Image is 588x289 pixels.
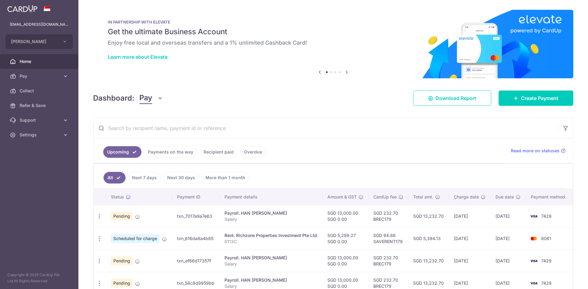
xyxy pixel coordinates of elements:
a: Read more on statuses [511,148,566,154]
td: txn_7017a9a7e63 [172,205,220,227]
a: Recipient paid [200,146,238,158]
td: SGD 13,232.70 [408,205,449,227]
button: Pay [139,92,163,104]
button: [PERSON_NAME] [6,34,73,49]
img: Bank Card [528,257,540,265]
td: [DATE] [449,205,491,227]
span: Read more on statuses [511,148,560,154]
span: Download Report [435,94,476,102]
a: Next 7 days [128,172,161,183]
h5: Get the ultimate Business Account [108,27,559,37]
span: Scheduled for charge [111,234,160,243]
span: Support [20,117,60,123]
th: Payment ID [172,189,220,205]
span: Status [111,194,124,200]
a: Learn more about Elevate [108,54,168,60]
td: txn_616da8a4b85 [172,227,220,250]
span: Pending [111,279,133,287]
div: Rent. Richzone Properties Investment Pte Ltd [224,232,318,239]
input: Search by recipient name, payment id or reference [93,118,558,138]
span: Create Payment [521,94,558,102]
span: Settings [20,132,60,138]
div: Payroll. HAN [PERSON_NAME] [224,277,318,283]
p: IN PARTNERSHIP WITH ELEVATE [108,20,559,24]
a: All [104,172,126,183]
iframe: Opens a widget where you can find more information [549,271,582,286]
td: txn_ef66d17357f [172,250,220,272]
td: SGD 5,394.13 [408,227,449,250]
td: [DATE] [491,250,526,272]
td: [DATE] [449,227,491,250]
p: 0113C [224,239,318,245]
td: SGD 232.70 BREC179 [368,205,408,227]
td: SGD 232.70 BREC179 [368,250,408,272]
img: Bank Card [528,235,540,242]
span: [PERSON_NAME] [11,39,56,45]
div: Payroll. HAN [PERSON_NAME] [224,255,318,261]
span: 7429 [541,258,552,263]
td: [DATE] [491,205,526,227]
span: Home [20,58,60,65]
td: SGD 13,232.70 [408,250,449,272]
span: Collect [20,88,60,94]
img: Renovation banner [93,10,573,78]
a: Upcoming [103,146,141,158]
span: Refer & Save [20,102,60,109]
span: 8061 [541,236,551,241]
a: Overdue [240,146,266,158]
p: Salary [224,216,318,222]
td: [DATE] [491,227,526,250]
img: Bank Card [528,280,540,287]
td: [DATE] [449,250,491,272]
span: Total amt. [413,194,433,200]
a: More than 1 month [202,172,249,183]
span: Pending [111,212,133,220]
img: CardUp [7,5,37,12]
th: Payment method [526,189,573,205]
span: CardUp fee [373,194,397,200]
span: Pay [20,73,60,79]
td: SGD 94.86 SAVERENT179 [368,227,408,250]
span: Pending [111,257,133,265]
a: Next 30 days [163,172,199,183]
p: [EMAIL_ADDRESS][DOMAIN_NAME] [10,21,69,28]
p: Salary [224,261,318,267]
span: Due date [496,194,514,200]
img: Bank Card [528,213,540,220]
th: Payment details [220,189,322,205]
div: Payroll. HAN [PERSON_NAME] [224,210,318,216]
h6: Enjoy free local and overseas transfers and a 1% unlimited Cashback Card! [108,39,559,46]
span: Pay [139,92,152,104]
td: SGD 5,299.27 SGD 0.00 [322,227,368,250]
h4: Dashboard: [93,93,134,104]
span: Amount & GST [327,194,357,200]
span: Charge date [454,194,479,200]
td: SGD 13,000.00 SGD 0.00 [322,205,368,227]
a: Download Report [413,91,491,106]
td: SGD 13,000.00 SGD 0.00 [322,250,368,272]
span: 7429 [541,213,552,219]
a: Create Payment [499,91,573,106]
span: 7429 [541,280,552,286]
a: Payments on the way [144,146,197,158]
